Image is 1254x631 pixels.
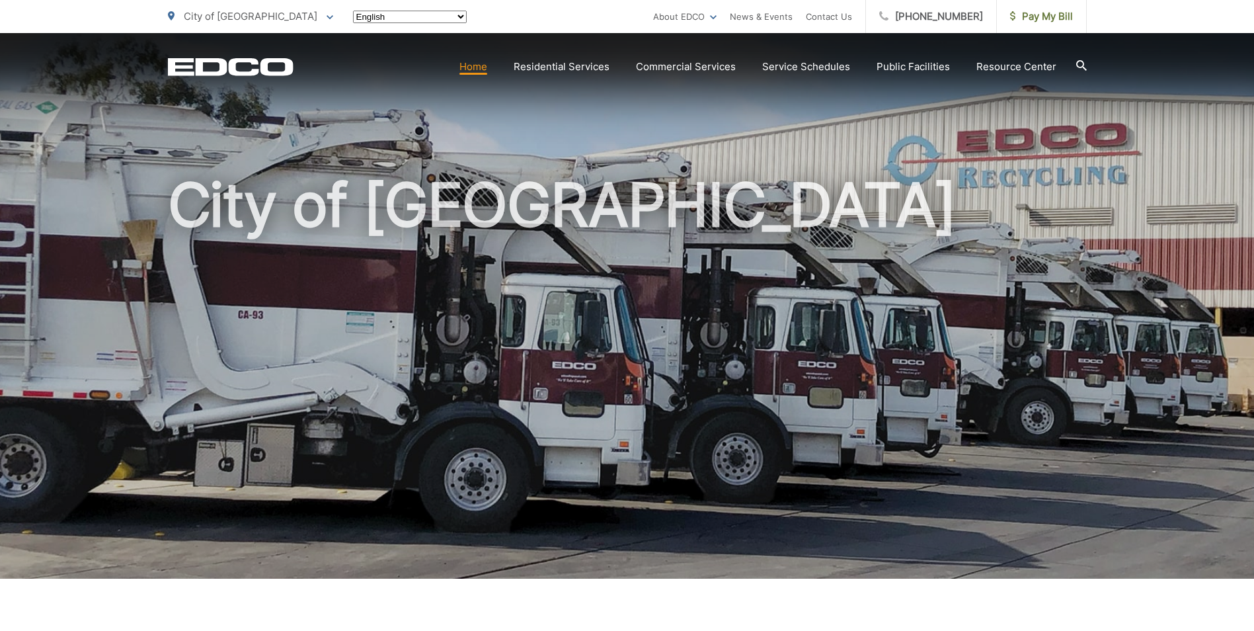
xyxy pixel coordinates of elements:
span: City of [GEOGRAPHIC_DATA] [184,10,317,22]
a: Home [459,59,487,75]
a: Commercial Services [636,59,736,75]
a: Residential Services [514,59,609,75]
select: Select a language [353,11,467,23]
a: Resource Center [976,59,1056,75]
a: News & Events [730,9,793,24]
a: Service Schedules [762,59,850,75]
h1: City of [GEOGRAPHIC_DATA] [168,172,1087,591]
a: Public Facilities [877,59,950,75]
a: EDCD logo. Return to the homepage. [168,58,294,76]
span: Pay My Bill [1010,9,1073,24]
a: Contact Us [806,9,852,24]
a: About EDCO [653,9,717,24]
